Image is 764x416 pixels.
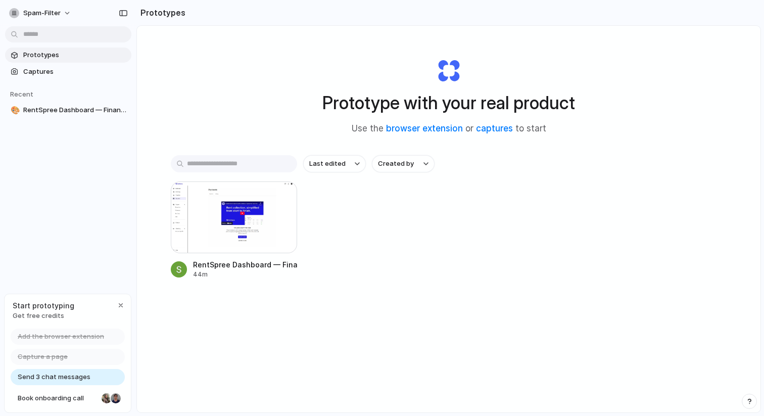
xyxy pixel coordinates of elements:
a: Book onboarding call [11,390,125,406]
button: Last edited [303,155,366,172]
div: 44m [193,270,297,279]
button: 🎨 [9,105,19,115]
span: spam-filter [23,8,61,18]
span: Add the browser extension [18,332,104,342]
span: Send 3 chat messages [18,372,90,382]
span: Capture a page [18,352,68,362]
span: Book onboarding call [18,393,98,403]
span: Recent [10,90,33,98]
span: Created by [378,159,414,169]
span: Use the or to start [352,122,546,135]
span: Last edited [309,159,346,169]
a: Prototypes [5,48,131,63]
h1: Prototype with your real product [322,89,575,116]
a: browser extension [386,123,463,133]
div: Christian Iacullo [110,392,122,404]
div: RentSpree Dashboard — Finance Tab Enhancement [193,259,297,270]
div: 🎨 [11,105,18,116]
span: Captures [23,67,127,77]
a: RentSpree Dashboard — Finance Tab EnhancementRentSpree Dashboard — Finance Tab Enhancement44m [171,181,297,279]
a: 🎨RentSpree Dashboard — Finance Tab Enhancement [5,103,131,118]
button: spam-filter [5,5,76,21]
span: RentSpree Dashboard — Finance Tab Enhancement [23,105,127,115]
button: Created by [372,155,435,172]
span: Start prototyping [13,300,74,311]
span: Prototypes [23,50,127,60]
span: Get free credits [13,311,74,321]
a: captures [476,123,513,133]
h2: Prototypes [136,7,185,19]
a: Captures [5,64,131,79]
div: Nicole Kubica [101,392,113,404]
